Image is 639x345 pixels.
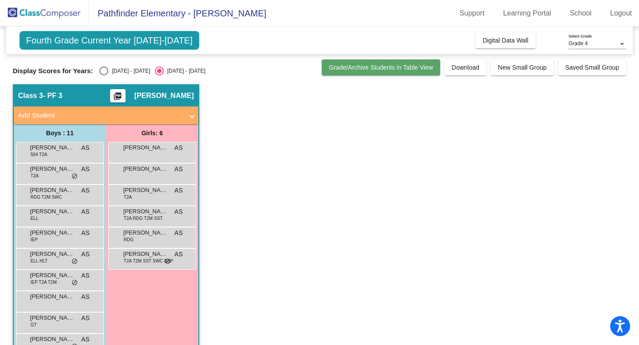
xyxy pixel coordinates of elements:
span: - PF 3 [43,91,63,100]
span: [PERSON_NAME] [123,207,168,216]
span: [PERSON_NAME] [30,335,75,344]
span: AS [174,186,183,195]
span: [PERSON_NAME] [30,271,75,280]
span: T2A [124,194,132,200]
span: [PERSON_NAME] [30,292,75,301]
a: School [563,6,599,20]
span: Download [452,64,479,71]
button: Grade/Archive Students in Table View [322,59,440,75]
span: IEP T2A T2M [31,279,57,286]
span: AS [81,228,90,238]
span: [PERSON_NAME] [30,314,75,322]
span: [PERSON_NAME] [134,91,194,100]
span: [PERSON_NAME] [123,250,168,259]
button: Download [445,59,486,75]
span: AS [81,292,90,302]
button: Print Students Details [110,89,126,102]
span: ELL [31,215,39,222]
mat-panel-title: Add Student [18,110,183,121]
span: AS [174,165,183,174]
div: Girls: 6 [106,124,198,142]
span: RDG T2M SWC [31,194,62,200]
span: [PERSON_NAME] [30,228,75,237]
span: [PERSON_NAME] [30,165,75,173]
a: Logout [603,6,639,20]
span: AS [81,335,90,344]
mat-expansion-panel-header: Add Student [14,106,198,124]
div: [DATE] - [DATE] [164,67,205,75]
span: RDG [124,236,134,243]
span: Digital Data Wall [483,37,529,44]
span: AS [81,143,90,153]
a: Support [453,6,492,20]
span: AS [81,165,90,174]
div: [DATE] - [DATE] [108,67,150,75]
span: [PERSON_NAME] [30,186,75,195]
span: AS [81,271,90,280]
span: T2A RDG T2M SST [124,215,163,222]
span: AS [81,250,90,259]
button: Saved Small Group [558,59,626,75]
span: Class 3 [18,91,43,100]
span: [PERSON_NAME] [123,186,168,195]
span: AS [174,250,183,259]
a: Learning Portal [496,6,559,20]
button: New Small Group [491,59,554,75]
span: [PERSON_NAME] [30,143,75,152]
span: T2A [31,172,39,179]
button: Digital Data Wall [476,32,536,48]
span: IEP [31,236,38,243]
span: Pathfinder Elementary - [PERSON_NAME] [89,6,266,20]
span: AS [81,314,90,323]
span: [PERSON_NAME] [30,207,75,216]
span: Saved Small Group [565,64,619,71]
mat-icon: picture_as_pdf [112,92,123,104]
span: AS [174,207,183,216]
span: Grade/Archive Students in Table View [329,64,433,71]
span: do_not_disturb_alt [71,258,78,265]
span: GT [31,321,37,328]
span: do_not_disturb_alt [71,279,78,286]
span: AS [174,143,183,153]
span: do_not_disturb_alt [71,173,78,180]
span: T2A T2M SST SWC BSP [124,258,173,264]
mat-radio-group: Select an option [99,67,205,75]
span: [PERSON_NAME] [123,228,168,237]
span: AS [81,207,90,216]
span: Display Scores for Years: [13,67,93,75]
span: [PERSON_NAME] [123,143,168,152]
span: ELL HLT [31,258,47,264]
span: AS [81,186,90,195]
span: New Small Group [498,64,547,71]
span: [PERSON_NAME] [123,165,168,173]
span: 504 T2A [31,151,47,158]
span: [PERSON_NAME] [30,250,75,259]
span: Grade 4 [568,40,588,47]
span: Fourth Grade Current Year [DATE]-[DATE] [20,31,199,50]
span: AS [174,228,183,238]
div: Boys : 11 [14,124,106,142]
span: do_not_disturb_alt [165,258,171,265]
